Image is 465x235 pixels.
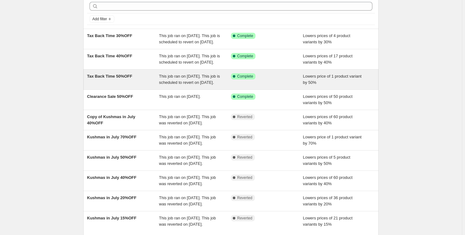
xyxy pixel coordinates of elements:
span: This job ran on [DATE]. This job is scheduled to revert on [DATE]. [159,54,220,65]
span: This job ran on [DATE]. This job was reverted on [DATE]. [159,216,216,227]
span: Lowers price of 1 product variant by 50% [303,74,362,85]
span: Complete [237,54,253,59]
span: Lowers prices of 5 product variants by 50% [303,155,350,166]
span: Lowers price of 1 product variant by 70% [303,135,362,146]
span: Copy of Kushmas in July 40%OFF [87,114,135,125]
span: Reverted [237,155,252,160]
span: Kushmas in July 50%OFF [87,155,136,160]
span: Kushmas in July 15%OFF [87,216,136,220]
span: Lowers prices of 17 product variants by 40% [303,54,353,65]
span: This job ran on [DATE]. [159,94,201,99]
span: This job ran on [DATE]. This job was reverted on [DATE]. [159,195,216,206]
span: Reverted [237,114,252,119]
span: Reverted [237,135,252,140]
span: This job ran on [DATE]. This job was reverted on [DATE]. [159,175,216,186]
span: This job ran on [DATE]. This job was reverted on [DATE]. [159,155,216,166]
span: Lowers prices of 4 product variants by 30% [303,33,350,44]
span: This job ran on [DATE]. This job was reverted on [DATE]. [159,114,216,125]
span: Lowers prices of 21 product variants by 15% [303,216,353,227]
span: This job ran on [DATE]. This job is scheduled to revert on [DATE]. [159,33,220,44]
span: Tax Back Time 40%OFF [87,54,132,58]
span: Tax Back Time 50%OFF [87,74,132,79]
span: Add filter [92,17,107,22]
span: Lowers prices of 50 product variants by 50% [303,94,353,105]
span: Lowers prices of 36 product variants by 20% [303,195,353,206]
span: Clearance Sale 50%OFF [87,94,133,99]
span: Kushmas in July 70%OFF [87,135,136,139]
span: Complete [237,94,253,99]
span: Tax Back Time 30%OFF [87,33,132,38]
span: Complete [237,74,253,79]
span: This job ran on [DATE]. This job was reverted on [DATE]. [159,135,216,146]
span: Reverted [237,216,252,221]
span: Lowers prices of 60 product variants by 40% [303,114,353,125]
span: Lowers prices of 60 product variants by 40% [303,175,353,186]
span: Complete [237,33,253,38]
button: Add filter [90,15,114,23]
span: Reverted [237,195,252,200]
span: Kushmas in July 40%OFF [87,175,136,180]
span: Reverted [237,175,252,180]
span: This job ran on [DATE]. This job is scheduled to revert on [DATE]. [159,74,220,85]
span: Kushmas in July 20%OFF [87,195,136,200]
